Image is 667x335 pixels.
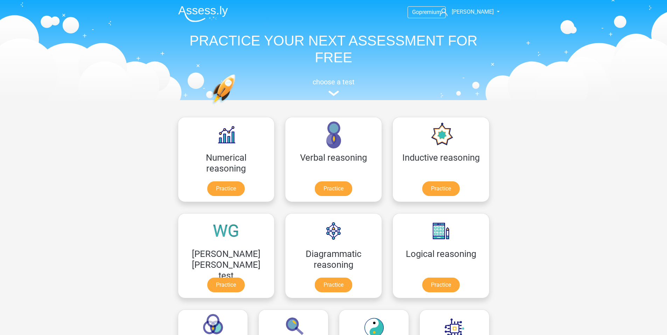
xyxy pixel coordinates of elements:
h1: PRACTICE YOUR NEXT ASSESSMENT FOR FREE [173,32,495,66]
a: Practice [315,278,352,292]
a: Practice [207,181,245,196]
img: practice [211,74,263,138]
img: assessment [328,91,339,96]
a: choose a test [173,78,495,96]
a: Practice [422,181,460,196]
span: Go [412,9,419,15]
a: [PERSON_NAME] [437,8,494,16]
span: [PERSON_NAME] [452,8,494,15]
a: Gopremium [408,7,445,17]
a: Practice [207,278,245,292]
h5: choose a test [173,78,495,86]
a: Practice [422,278,460,292]
a: Practice [315,181,352,196]
img: Assessly [178,6,228,22]
span: premium [419,9,441,15]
